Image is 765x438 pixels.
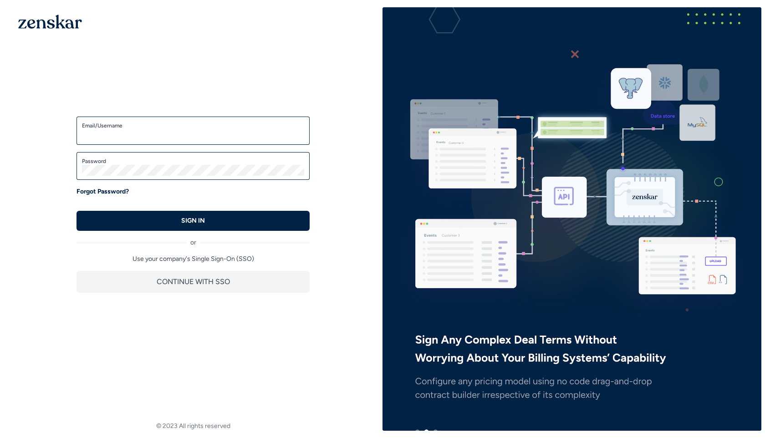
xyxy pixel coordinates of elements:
p: SIGN IN [181,216,205,225]
a: Forgot Password? [76,187,129,196]
footer: © 2023 All rights reserved [4,422,382,431]
label: Email/Username [82,122,304,129]
button: SIGN IN [76,211,310,231]
div: or [76,231,310,247]
p: Use your company's Single Sign-On (SSO) [76,255,310,264]
button: CONTINUE WITH SSO [76,271,310,293]
label: Password [82,158,304,165]
img: 1OGAJ2xQqyY4LXKgY66KYq0eOWRCkrZdAb3gUhuVAqdWPZE9SRJmCz+oDMSn4zDLXe31Ii730ItAGKgCKgCCgCikA4Av8PJUP... [18,15,82,29]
